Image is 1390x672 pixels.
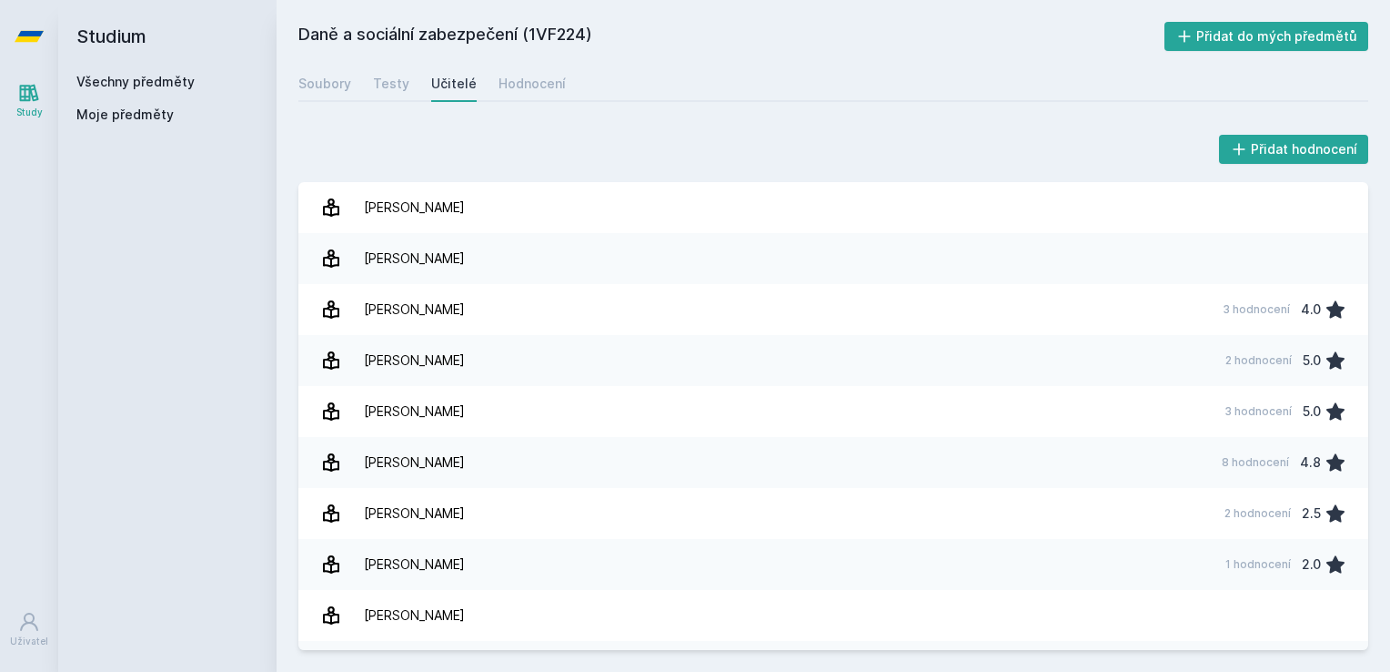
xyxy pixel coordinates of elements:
a: Hodnocení [499,66,566,102]
div: [PERSON_NAME] [364,291,465,328]
div: 8 hodnocení [1222,455,1289,470]
button: Přidat do mých předmětů [1164,22,1369,51]
div: 2.5 [1302,495,1321,532]
div: Soubory [298,75,351,93]
div: [PERSON_NAME] [364,393,465,430]
a: Testy [373,66,409,102]
a: [PERSON_NAME] 2 hodnocení 2.5 [298,488,1368,539]
h2: Daně a sociální zabezpečení (1VF224) [298,22,1164,51]
a: [PERSON_NAME] [298,590,1368,641]
a: [PERSON_NAME] 1 hodnocení 2.0 [298,539,1368,590]
a: Uživatel [4,602,55,657]
a: [PERSON_NAME] [298,233,1368,284]
div: 5.0 [1303,393,1321,430]
div: Učitelé [431,75,477,93]
div: 2 hodnocení [1225,353,1292,368]
div: 1 hodnocení [1225,557,1291,572]
div: 2 hodnocení [1224,506,1291,521]
div: [PERSON_NAME] [364,546,465,583]
button: Přidat hodnocení [1219,135,1369,164]
a: Study [4,73,55,128]
div: [PERSON_NAME] [364,342,465,379]
div: 4.8 [1300,444,1321,481]
a: [PERSON_NAME] 3 hodnocení 5.0 [298,386,1368,437]
div: Study [16,106,43,119]
div: 3 hodnocení [1223,302,1290,317]
a: [PERSON_NAME] 2 hodnocení 5.0 [298,335,1368,386]
a: Soubory [298,66,351,102]
div: [PERSON_NAME] [364,597,465,634]
div: 5.0 [1303,342,1321,379]
a: [PERSON_NAME] [298,182,1368,233]
div: [PERSON_NAME] [364,444,465,481]
div: 4.0 [1301,291,1321,328]
div: [PERSON_NAME] [364,189,465,226]
div: Testy [373,75,409,93]
div: Uživatel [10,635,48,648]
span: Moje předměty [76,106,174,124]
div: 3 hodnocení [1224,404,1292,419]
a: Učitelé [431,66,477,102]
a: [PERSON_NAME] 3 hodnocení 4.0 [298,284,1368,335]
div: [PERSON_NAME] [364,495,465,532]
div: Hodnocení [499,75,566,93]
div: 2.0 [1302,546,1321,583]
a: Všechny předměty [76,74,195,89]
div: [PERSON_NAME] [364,240,465,277]
a: [PERSON_NAME] 8 hodnocení 4.8 [298,437,1368,488]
